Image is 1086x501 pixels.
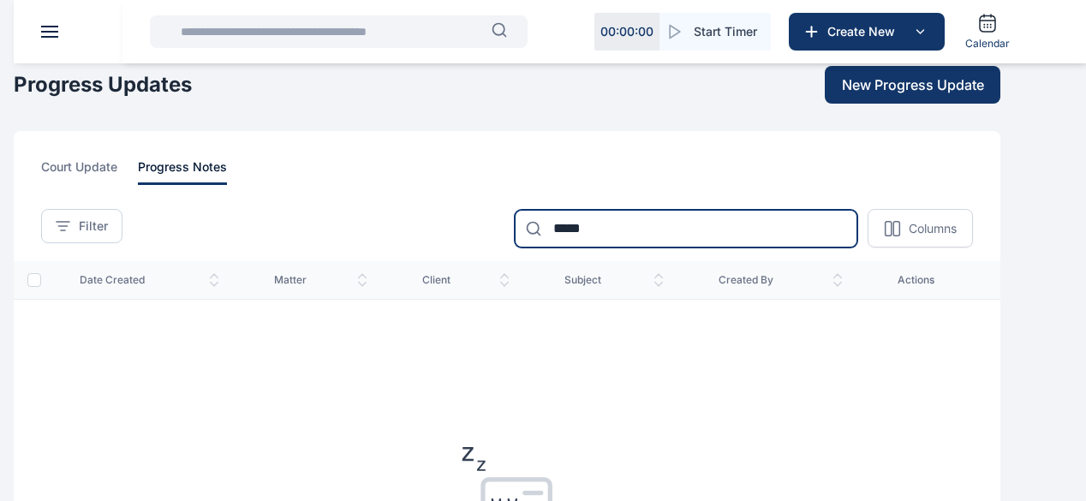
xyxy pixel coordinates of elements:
p: Columns [909,220,957,237]
span: Start Timer [694,23,757,40]
span: Filter [79,218,108,235]
span: actions [898,273,973,287]
span: New Progress Update [842,75,984,95]
span: subject [564,273,664,287]
span: Client [422,273,510,287]
button: Columns [868,209,973,248]
span: date created [80,273,219,287]
p: 00 : 00 : 00 [600,23,653,40]
span: progress notes [138,158,227,185]
button: Filter [41,209,122,243]
a: court update [41,158,138,185]
button: Create New [789,13,945,51]
span: Create New [820,23,910,40]
h1: Progress Updates [14,71,192,98]
span: matter [274,273,367,287]
span: Calendar [965,37,1010,51]
span: court update [41,158,117,185]
button: New Progress Update [825,66,1000,104]
span: created by [719,273,844,287]
button: Start Timer [659,13,771,51]
a: Calendar [958,6,1017,57]
a: progress notes [138,158,248,185]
